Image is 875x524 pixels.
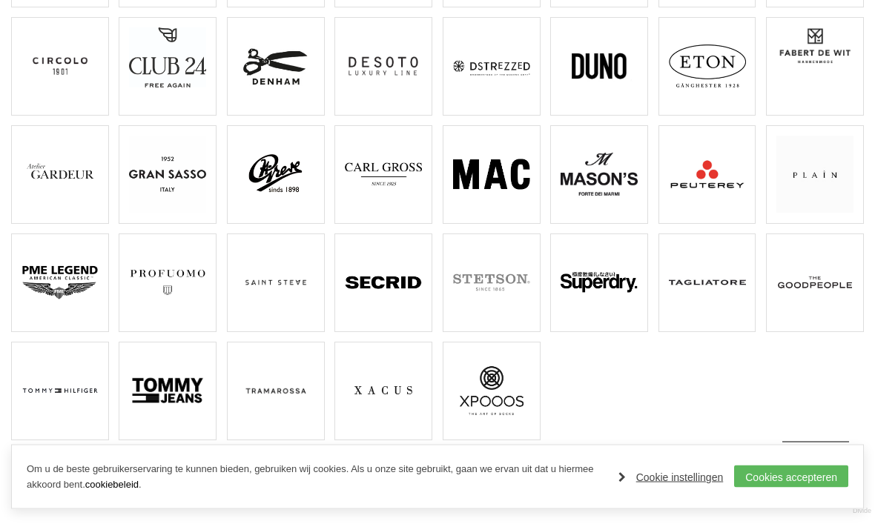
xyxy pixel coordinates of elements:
img: Tramarossa [237,353,314,430]
a: Masons [550,126,648,225]
a: The Goodpeople [766,234,864,333]
img: Dstrezzed [453,28,530,105]
a: FABERT DE WIT [766,18,864,116]
a: TOMMY HILFIGER [11,342,109,441]
a: MAC [443,126,541,225]
a: XPOOOS [443,342,541,441]
a: PME LEGEND [11,234,109,333]
a: Club 24 [119,18,217,116]
img: Masons [561,136,638,213]
img: PROFUOMO [129,245,206,322]
a: Desoto [334,18,432,116]
a: GARDEUR [11,126,109,225]
img: GROSS [345,136,422,213]
img: GARDEUR [22,136,99,213]
img: XPOOOS [453,353,530,430]
img: TOMMY JEANS [129,353,206,430]
a: GRAN SASSO [119,126,217,225]
img: Circolo [22,28,99,105]
a: Plain [766,126,864,225]
p: Om u de beste gebruikerservaring te kunnen bieden, gebruiken wij cookies. Als u onze site gebruik... [27,462,604,493]
a: Circolo [11,18,109,116]
img: Xacus [345,353,422,430]
a: GROSS [334,126,432,225]
a: DENHAM [227,18,325,116]
img: Club 24 [129,28,206,88]
a: cookiebeleid [85,479,139,490]
img: TOMMY HILFIGER [22,353,99,430]
a: Duno [550,18,648,116]
a: STETSON [443,234,541,333]
img: FABERT DE WIT [776,28,853,65]
a: Xacus [334,342,432,441]
a: TOMMY JEANS [119,342,217,441]
img: Saint Steve [237,245,314,322]
a: SECRID [334,234,432,333]
a: Cookie instellingen [618,466,724,488]
img: SECRID [345,245,422,322]
a: SUPERDRY [550,234,648,333]
a: Tramarossa [227,342,325,441]
img: ETON [669,28,746,105]
img: Duno [561,28,638,105]
a: GREVE [227,126,325,225]
img: MAC [453,136,530,213]
a: ETON [658,18,756,116]
img: STETSON [453,245,530,322]
a: Terug naar boven [782,442,849,508]
a: Saint Steve [227,234,325,333]
img: GRAN SASSO [129,136,206,213]
a: PROFUOMO [119,234,217,333]
img: Tagliatore [669,245,746,322]
img: GREVE [237,136,314,213]
img: Plain [776,136,853,213]
img: SUPERDRY [561,245,638,322]
img: Desoto [345,28,422,105]
img: PME LEGEND [22,245,99,322]
img: The Goodpeople [776,245,853,322]
a: Tagliatore [658,234,756,333]
a: Dstrezzed [443,18,541,116]
a: Cookies accepteren [734,465,848,488]
img: DENHAM [237,28,314,105]
a: PEUTEREY [658,126,756,225]
img: PEUTEREY [669,136,746,213]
